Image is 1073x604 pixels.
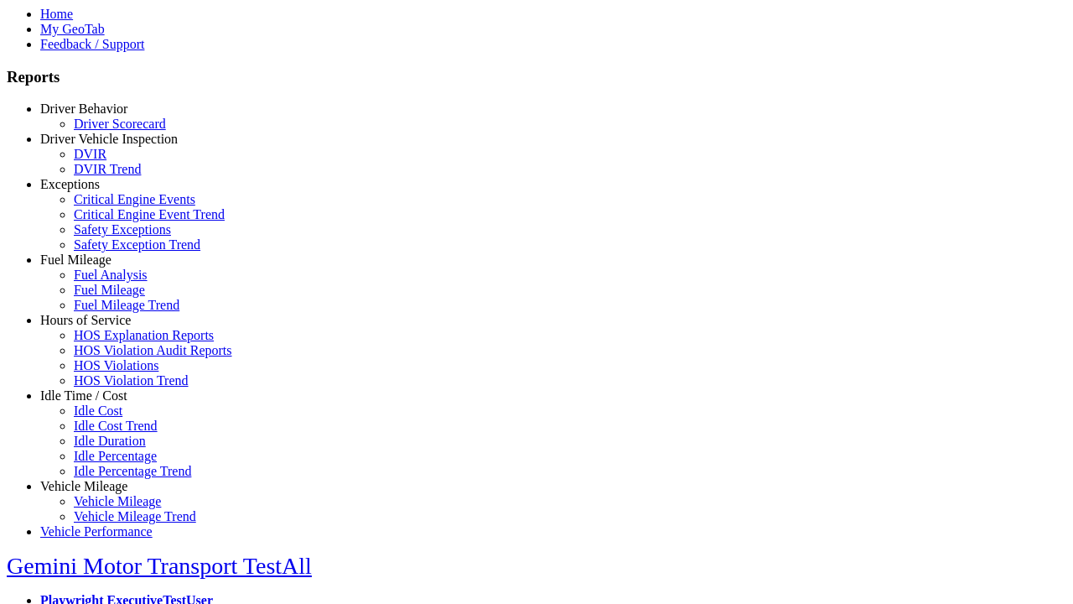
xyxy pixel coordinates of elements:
a: Idle Percentage Trend [74,464,191,478]
a: Fuel Analysis [74,268,148,282]
a: Home [40,7,73,21]
a: Idle Time / Cost [40,388,127,403]
a: Safety Exception Trend [74,237,200,252]
a: Exceptions [40,177,100,191]
a: HOS Violation Audit Reports [74,343,232,357]
a: Vehicle Mileage Trend [74,509,196,523]
a: Vehicle Mileage [40,479,127,493]
a: My GeoTab [40,22,105,36]
a: Fuel Mileage [74,283,145,297]
a: Critical Engine Event Trend [74,207,225,221]
a: HOS Violations [74,358,158,372]
a: HOS Explanation Reports [74,328,214,342]
a: Safety Exceptions [74,222,171,237]
a: Idle Cost [74,404,122,418]
a: Critical Engine Events [74,192,195,206]
a: Fuel Mileage Trend [74,298,179,312]
a: Vehicle Performance [40,524,153,539]
a: Vehicle Mileage [74,494,161,508]
a: Driver Scorecard [74,117,166,131]
a: Hours of Service [40,313,131,327]
a: Gemini Motor Transport TestAll [7,553,312,579]
a: Idle Cost Trend [74,419,158,433]
a: Idle Duration [74,434,146,448]
h3: Reports [7,68,1066,86]
a: Idle Percentage [74,449,157,463]
a: Fuel Mileage [40,253,111,267]
a: Feedback / Support [40,37,144,51]
a: Driver Vehicle Inspection [40,132,178,146]
a: HOS Violation Trend [74,373,189,388]
a: DVIR Trend [74,162,141,176]
a: Driver Behavior [40,102,127,116]
a: DVIR [74,147,106,161]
